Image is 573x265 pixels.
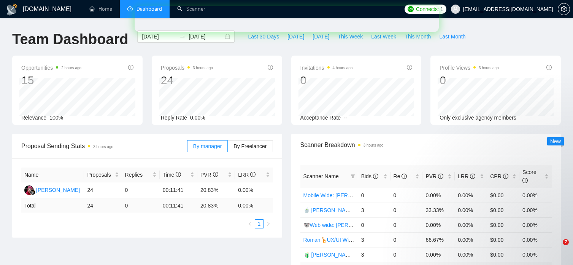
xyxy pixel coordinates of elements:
td: Total [21,198,84,213]
td: 0 [390,247,423,262]
span: info-circle [546,65,552,70]
div: 15 [21,73,81,88]
td: 0 [122,198,160,213]
td: 00:11:41 [160,182,197,198]
td: 0.00% [455,247,487,262]
span: info-circle [402,174,407,179]
span: info-circle [407,65,412,70]
a: 🧃 [PERSON_NAME] Other Categories 09.12: UX/UI & Web design [303,252,463,258]
span: Only exclusive agency members [440,115,516,121]
td: 20.83% [197,182,235,198]
button: This Week [333,30,367,43]
h1: Team Dashboard [12,30,128,48]
td: $0.00 [487,188,519,203]
time: 2 hours ago [61,66,81,70]
th: Proposals [84,168,122,182]
td: 0.00 % [235,198,273,213]
td: 0.00% [235,182,273,198]
td: $0.00 [487,247,519,262]
img: gigradar-bm.png [30,190,35,195]
time: 4 hours ago [333,66,353,70]
span: 0.00% [190,115,205,121]
span: Last Month [439,32,465,41]
span: filter [351,174,355,179]
span: Proposal Sending Stats [21,141,187,151]
a: 1 [255,220,263,228]
span: Profile Views [440,63,499,72]
button: [DATE] [308,30,333,43]
span: LRR [458,173,475,179]
td: 0.00% [422,247,455,262]
time: 3 hours ago [93,145,113,149]
td: 0 [390,188,423,203]
span: [DATE] [313,32,329,41]
span: Scanner Breakdown [300,140,552,150]
li: Next Page [264,219,273,228]
td: 66.67% [422,232,455,247]
span: info-circle [373,174,378,179]
a: Mobile Wide: [PERSON_NAME] [303,192,379,198]
div: [PERSON_NAME] [36,186,80,194]
td: 24 [84,182,122,198]
span: PVR [200,172,218,178]
span: Invitations [300,63,353,72]
span: Proposals [87,171,113,179]
button: left [246,219,255,228]
span: right [266,222,271,226]
span: This Week [338,32,363,41]
span: By manager [193,143,222,149]
td: 3 [358,203,390,217]
span: Proposals [161,63,213,72]
td: 0 [390,217,423,232]
span: Connects: [416,5,439,13]
span: Reply Rate [161,115,187,121]
img: logo [6,3,18,16]
div: 0 [440,73,499,88]
button: right [264,219,273,228]
span: info-circle [268,65,273,70]
td: 33.33% [422,203,455,217]
span: 1 [440,5,443,13]
span: left [248,222,252,226]
span: 7 [563,239,569,245]
span: Relevance [21,115,46,121]
td: 0.00% [519,188,552,203]
li: 1 [255,219,264,228]
button: [DATE] [283,30,308,43]
span: Last 30 Days [248,32,279,41]
td: 20.83 % [197,198,235,213]
span: -- [344,115,347,121]
span: LRR [238,172,256,178]
td: 24 [84,198,122,213]
span: Re [394,173,407,179]
td: 0 [358,188,390,203]
td: 3 [358,232,390,247]
span: Dashboard [137,6,162,12]
span: info-circle [250,172,256,177]
div: 24 [161,73,213,88]
td: 3 [358,247,390,262]
a: 🍵 [PERSON_NAME] | Web Wide: 09/12 - Bid in Range [303,207,435,213]
span: to [179,34,186,40]
span: swap-right [179,34,186,40]
td: 00:11:41 [160,198,197,213]
a: setting [558,6,570,12]
span: Acceptance Rate [300,115,341,121]
span: Bids [361,173,378,179]
span: filter [349,171,357,182]
span: [DATE] [287,32,304,41]
time: 3 hours ago [193,66,213,70]
span: info-circle [438,174,443,179]
span: PVR [425,173,443,179]
span: user [453,6,458,12]
input: Start date [142,32,176,41]
span: Scanner Name [303,173,339,179]
td: 0 [122,182,160,198]
th: Replies [122,168,160,182]
span: This Month [405,32,431,41]
td: 0.00% [422,188,455,203]
a: homeHome [89,6,112,12]
span: 100% [49,115,63,121]
input: End date [189,32,223,41]
span: info-circle [503,174,508,179]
